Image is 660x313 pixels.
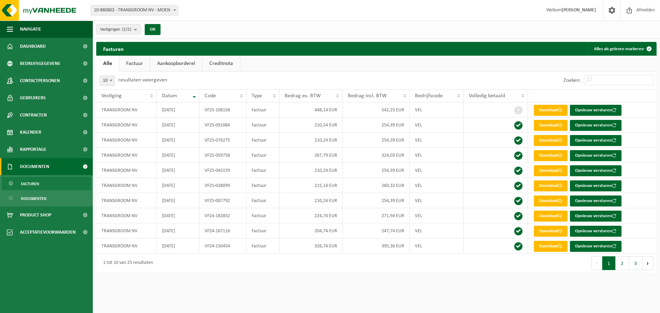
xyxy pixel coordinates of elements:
span: Kalender [20,124,41,141]
td: VEL [410,163,464,178]
td: Factuur [246,133,279,148]
td: Factuur [246,148,279,163]
td: 215,14 EUR [279,178,343,193]
td: TRANSGROOM NV [96,238,157,254]
span: Vestiging [101,93,122,99]
td: [DATE] [157,178,199,193]
td: [DATE] [157,148,199,163]
td: 271,94 EUR [343,208,410,223]
span: Vestigingen [100,24,131,35]
span: Bedrijfsgegevens [20,55,60,72]
button: 1 [602,256,616,270]
button: Alles als gelezen markeren [588,42,656,56]
td: 448,14 EUR [279,102,343,118]
td: VF24-150454 [199,238,246,254]
td: 324,03 EUR [343,148,410,163]
td: Factuur [246,178,279,193]
td: 210,24 EUR [279,118,343,133]
span: Contactpersonen [20,72,60,89]
span: Bedrijfscode [415,93,443,99]
td: VEL [410,133,464,148]
td: 224,74 EUR [279,208,343,223]
span: Documenten [20,158,49,175]
span: Bedrag incl. BTW [348,93,387,99]
span: Product Shop [20,206,51,224]
td: Factuur [246,118,279,133]
td: Factuur [246,163,279,178]
a: Facturen [2,177,91,190]
td: 247,74 EUR [343,223,410,238]
td: Factuur [246,223,279,238]
button: OK [145,24,161,35]
span: Contracten [20,107,47,124]
a: Alle [96,56,119,71]
span: Bedrag ex. BTW [285,93,321,99]
span: Code [205,93,216,99]
td: VF25-091084 [199,118,246,133]
td: [DATE] [157,193,199,208]
a: Download [534,195,568,206]
label: resultaten weergeven [118,77,167,83]
td: TRANSGROOM NV [96,102,157,118]
td: TRANSGROOM NV [96,223,157,238]
button: 2 [616,256,629,270]
a: Download [534,105,568,116]
td: 267,79 EUR [279,148,343,163]
label: Zoeken: [563,78,581,83]
a: Download [534,165,568,176]
button: Opnieuw versturen [570,105,621,116]
td: [DATE] [157,163,199,178]
td: VF25-108158 [199,102,246,118]
button: Opnieuw versturen [570,150,621,161]
span: Facturen [21,177,39,190]
td: 395,36 EUR [343,238,410,254]
a: Download [534,120,568,131]
td: 254,39 EUR [343,193,410,208]
button: Opnieuw versturen [570,241,621,252]
td: VEL [410,118,464,133]
a: Aankoopborderel [150,56,202,71]
a: Documenten [2,192,91,205]
td: TRANSGROOM NV [96,193,157,208]
td: TRANSGROOM NV [96,148,157,163]
button: Opnieuw versturen [570,211,621,222]
span: 10 [100,76,115,86]
td: VF25-059758 [199,148,246,163]
span: Documenten [21,192,46,205]
span: 10 [100,76,114,86]
td: [DATE] [157,118,199,133]
td: [DATE] [157,102,199,118]
td: TRANSGROOM NV [96,118,157,133]
td: VEL [410,193,464,208]
strong: [PERSON_NAME] [562,8,596,13]
td: [DATE] [157,223,199,238]
button: Opnieuw versturen [570,120,621,131]
span: Gebruikers [20,89,46,107]
td: VEL [410,208,464,223]
button: Opnieuw versturen [570,226,621,237]
a: Download [534,226,568,237]
button: Next [642,256,653,270]
button: Vestigingen(2/2) [96,24,141,34]
button: Opnieuw versturen [570,135,621,146]
td: 542,25 EUR [343,102,410,118]
td: 204,74 EUR [279,223,343,238]
td: VF25-028099 [199,178,246,193]
span: 10-880802 - TRANSGROOM NV - MOEN [91,5,178,15]
span: Type [252,93,262,99]
count: (2/2) [122,27,131,32]
button: Opnieuw versturen [570,165,621,176]
td: 210,24 EUR [279,193,343,208]
div: 1 tot 10 van 25 resultaten [100,257,153,269]
td: VEL [410,102,464,118]
span: Dashboard [20,38,46,55]
span: Navigatie [20,21,41,38]
td: TRANSGROOM NV [96,208,157,223]
td: 254,39 EUR [343,163,410,178]
span: Acceptatievoorwaarden [20,224,76,241]
button: Opnieuw versturen [570,180,621,191]
td: VEL [410,238,464,254]
a: Creditnota [202,56,240,71]
h2: Facturen [96,42,131,55]
td: 254,39 EUR [343,118,410,133]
